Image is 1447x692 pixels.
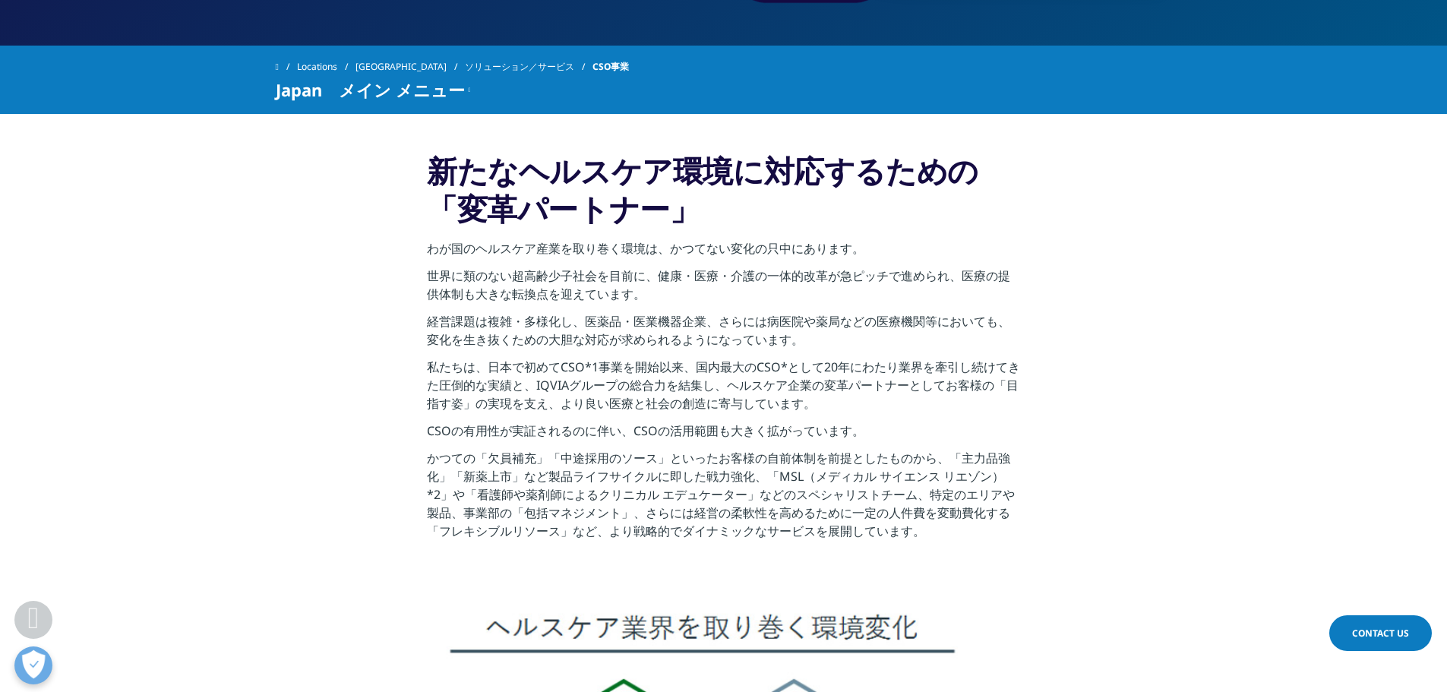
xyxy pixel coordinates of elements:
[592,53,629,81] span: CSO事業
[427,358,1020,422] p: 私たちは、日本で初めてCSO*1事業を開始以来、国内最大のCSO*として20年にわたり業界を牽引し続けてきた圧倒的な実績と、IQVIAグループの総合力を結集し、ヘルスケア企業の変革パートナーとし...
[1352,627,1409,640] span: Contact Us
[427,312,1020,358] p: 経営課題は複雑・多様化し、医薬品・医業機器企業、さらには病医院や薬局などの医療機関等においても、変化を生き抜くための大胆な対応が求められるようになっています。
[276,81,465,99] span: Japan メイン メニュー
[465,53,592,81] a: ソリューション／サービス
[355,53,465,81] a: [GEOGRAPHIC_DATA]
[427,267,1020,312] p: 世界に類のない超高齢少子社会を目前に、健康・医療・介護の一体的改革が急ピッチで進められ、医療の提供体制も大きな転換点を迎えています。
[427,449,1020,549] p: かつての「欠員補充」「中途採用のソース」といったお客様の自前体制を前提としたものから、「主力品強化」「新薬上市」など製品ライフサイクルに即した戦力強化、「MSL（メディカル サイエンス リエゾン...
[1329,615,1432,651] a: Contact Us
[427,239,1020,267] p: わが国のヘルスケア産業を取り巻く環境は、かつてない変化の只中にあります。
[427,422,1020,449] p: CSOの有用性が実証されるのに伴い、CSOの活用範囲も大きく拡がっています。
[427,152,1020,239] h3: 新たなヘルスケア環境に対応するための「変革パートナー」
[14,646,52,684] button: 優先設定センターを開く
[297,53,355,81] a: Locations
